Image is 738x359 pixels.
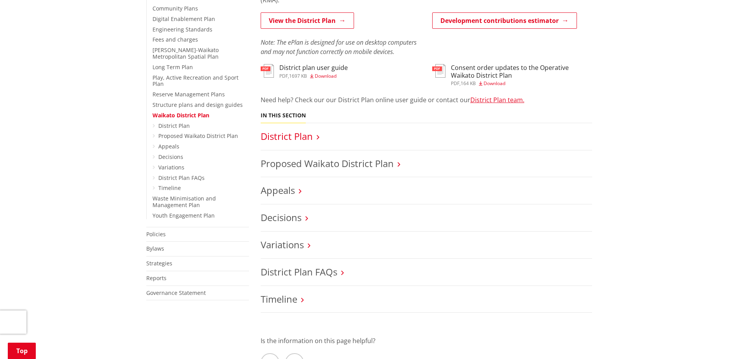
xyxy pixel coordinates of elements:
[158,174,205,181] a: District Plan FAQs
[146,274,167,282] a: Reports
[279,73,288,79] span: pdf
[261,336,592,345] p: Is the information on this page helpful?
[153,91,225,98] a: Reserve Management Plans
[261,95,592,105] p: Need help? Check our our District Plan online user guide or contact our
[261,238,304,251] a: Variations
[432,12,577,29] a: Development contributions estimator
[289,73,307,79] span: 1697 KB
[153,36,198,43] a: Fees and charges
[261,112,306,119] h5: In this section
[153,5,198,12] a: Community Plans
[432,64,445,78] img: document-pdf.svg
[153,46,219,60] a: [PERSON_NAME]-Waikato Metropolitan Spatial Plan
[451,81,592,86] div: ,
[261,12,354,29] a: View the District Plan
[261,64,274,78] img: document-pdf.svg
[8,343,36,359] a: Top
[158,143,179,150] a: Appeals
[261,64,348,78] a: District plan user guide pdf,1697 KB Download
[146,230,166,238] a: Policies
[470,96,524,104] a: District Plan team.
[153,26,212,33] a: Engineering Standards
[158,184,181,192] a: Timeline
[158,122,190,129] a: District Plan
[146,260,172,267] a: Strategies
[153,212,215,219] a: Youth Engagement Plan
[153,15,215,23] a: Digital Enablement Plan
[702,326,730,354] iframe: Messenger Launcher
[153,112,209,119] a: Waikato District Plan
[153,195,216,209] a: Waste Minimisation and Management Plan
[153,101,243,108] a: Structure plans and design guides
[484,80,505,87] span: Download
[261,211,302,224] a: Decisions
[315,73,337,79] span: Download
[461,80,476,87] span: 164 KB
[432,64,592,85] a: Consent order updates to the Operative Waikato District Plan pdf,164 KB Download
[261,265,337,278] a: District Plan FAQs
[158,153,183,160] a: Decisions
[279,64,348,71] h3: District plan user guide
[261,157,394,170] a: Proposed Waikato District Plan
[261,184,295,197] a: Appeals
[261,293,297,305] a: Timeline
[279,74,348,78] div: ,
[146,289,206,296] a: Governance Statement
[158,164,184,171] a: Variations
[153,74,238,88] a: Play, Active Recreation and Sport Plan
[261,38,417,56] em: Note: The ePlan is designed for use on desktop computers and may not function correctly on mobile...
[451,64,592,79] h3: Consent order updates to the Operative Waikato District Plan
[146,245,164,252] a: Bylaws
[451,80,459,87] span: pdf
[158,132,238,139] a: Proposed Waikato District Plan
[261,130,313,143] a: District Plan
[153,63,193,71] a: Long Term Plan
